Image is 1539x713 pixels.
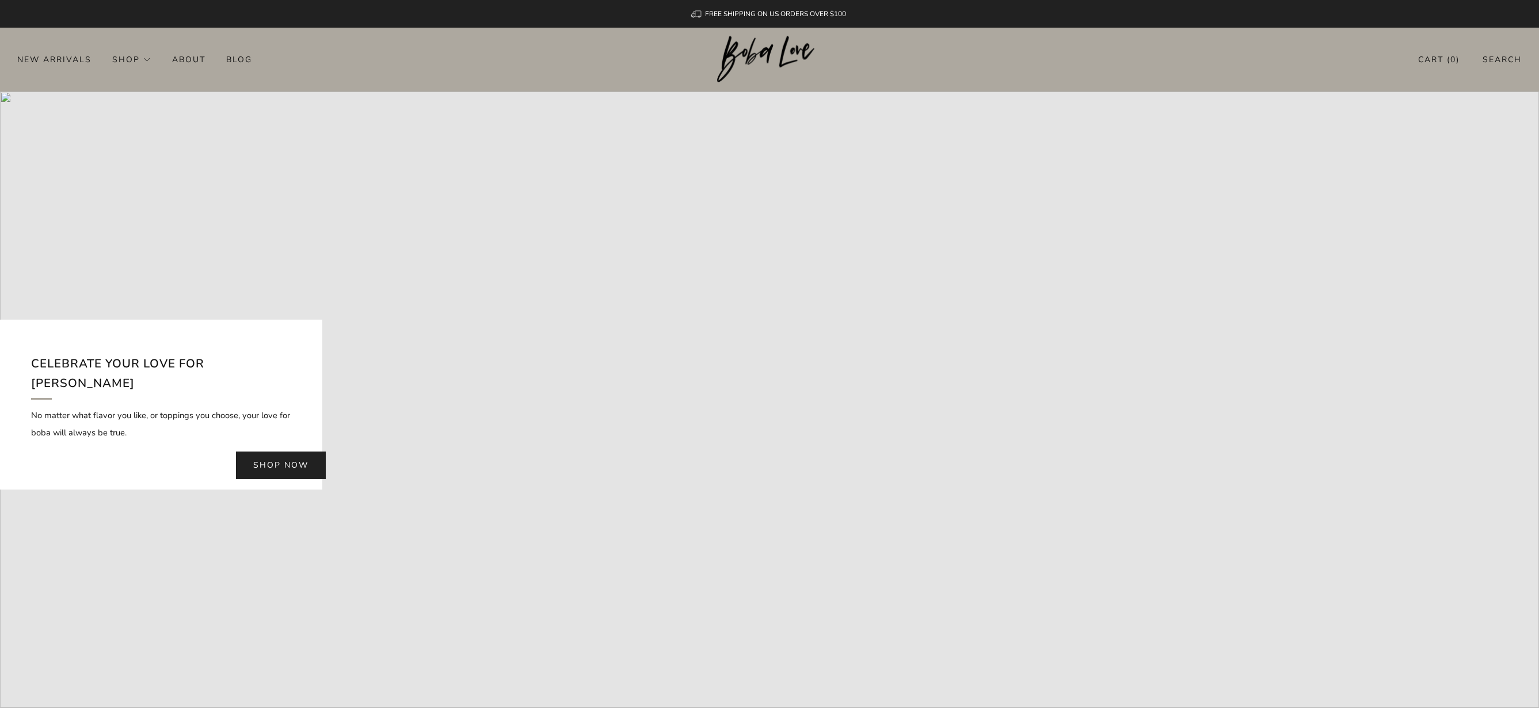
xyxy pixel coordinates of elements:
a: Search [1483,50,1522,69]
a: Blog [226,50,252,69]
h2: Celebrate your love for [PERSON_NAME] [31,354,291,400]
a: About [172,50,205,69]
span: FREE SHIPPING ON US ORDERS OVER $100 [705,9,846,18]
a: Shop [112,50,151,69]
a: Shop now [236,452,326,479]
a: Cart [1418,50,1460,69]
a: New Arrivals [17,50,92,69]
items-count: 0 [1450,54,1456,65]
img: Boba Love [717,36,822,83]
p: No matter what flavor you like, or toppings you choose, your love for boba will always be true. [31,407,291,441]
